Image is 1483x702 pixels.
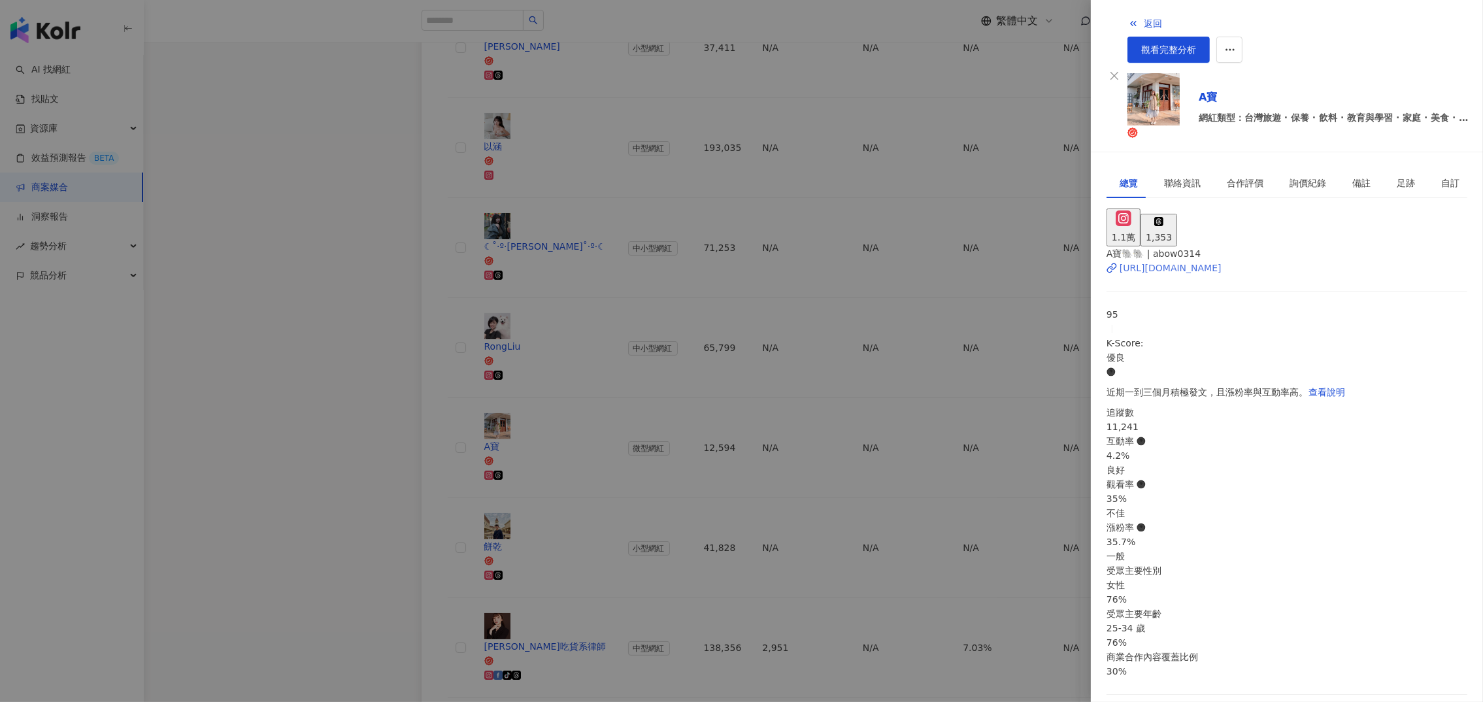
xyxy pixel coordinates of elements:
[1352,176,1371,190] div: 備註
[1107,664,1467,678] div: 30%
[1107,492,1467,506] div: 35%
[1107,535,1467,549] div: 35.7%
[1127,10,1163,37] button: 返回
[1109,71,1120,81] span: close
[1107,621,1467,635] div: 25-34 歲
[1107,448,1467,463] div: 4.2%
[1308,387,1345,397] span: 查看說明
[1120,176,1138,190] div: 總覽
[1112,230,1135,244] div: 1.1萬
[1199,90,1469,105] a: A寶
[1107,307,1467,322] div: 95
[1199,110,1469,125] span: 網紅類型：台灣旅遊 · 保養 · 飲料 · 教育與學習 · 家庭 · 美食 · 旅遊
[1107,635,1467,650] div: 76%
[1107,248,1201,259] span: A寶🐘🐘 | abow0314
[1107,592,1467,607] div: 76%
[1107,563,1467,578] div: 受眾主要性別
[1141,214,1177,246] button: 1,353
[1127,37,1210,63] a: 觀看完整分析
[1441,176,1459,190] div: 自訂
[1127,73,1188,141] a: KOL Avatar
[1107,209,1141,246] button: 1.1萬
[1107,506,1467,520] div: 不佳
[1107,68,1122,84] button: Close
[1397,176,1415,190] div: 足跡
[1107,261,1467,275] a: [URL][DOMAIN_NAME]
[1127,73,1180,125] img: KOL Avatar
[1107,379,1467,405] div: 近期一到三個月積極發文，且漲粉率與互動率高。
[1227,176,1263,190] div: 合作評價
[1120,261,1222,275] div: [URL][DOMAIN_NAME]
[1146,230,1172,244] div: 1,353
[1107,650,1467,664] div: 商業合作內容覆蓋比例
[1107,434,1467,448] div: 互動率
[1107,336,1467,379] div: K-Score :
[1107,607,1467,621] div: 受眾主要年齡
[1144,18,1162,29] span: 返回
[1107,350,1467,365] div: 優良
[1308,379,1346,405] button: 查看說明
[1107,520,1467,535] div: 漲粉率
[1107,405,1467,420] div: 追蹤數
[1107,549,1467,563] div: 一般
[1107,477,1467,492] div: 觀看率
[1107,578,1467,592] div: 女性
[1164,176,1201,190] div: 聯絡資訊
[1141,44,1196,55] span: 觀看完整分析
[1107,420,1467,434] div: 11,241
[1290,176,1326,190] div: 詢價紀錄
[1107,463,1467,477] div: 良好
